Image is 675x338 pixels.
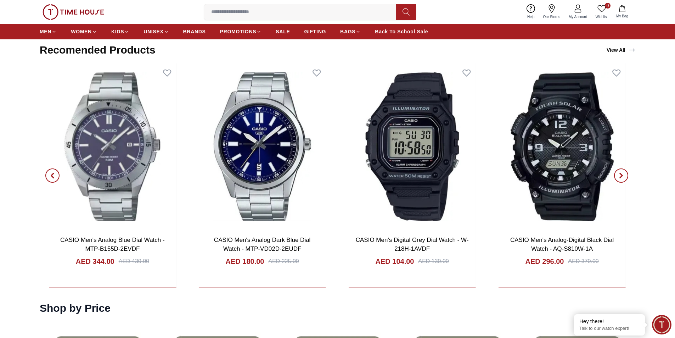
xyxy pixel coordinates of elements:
span: KIDS [111,28,124,35]
span: My Account [566,14,590,20]
span: GIFTING [304,28,326,35]
img: CASIO Men's Digital Grey Dial Watch - W-218H-1AVDF [349,63,476,230]
span: My Bag [613,13,631,19]
a: GIFTING [304,25,326,38]
div: Chat Widget [652,315,671,334]
a: CASIO Men's Analog Blue Dial Watch - MTP-B155D-2EVDF [61,237,165,253]
img: CASIO Men's Analog Blue Dial Watch - MTP-B155D-2EVDF [49,63,176,230]
span: Help [524,14,538,20]
h2: Shop by Price [40,302,111,315]
a: Our Stores [539,3,564,21]
span: 0 [605,3,611,9]
span: BAGS [340,28,355,35]
span: SALE [276,28,290,35]
a: CASIO Men's Analog Dark Blue Dial Watch - MTP-VD02D-2EUDF [214,237,311,253]
img: CASIO Men's Analog-Digital Black Dial Watch - AQ-S810W-1A [499,63,626,230]
a: 0Wishlist [591,3,612,21]
a: CASIO Men's Analog-Digital Black Dial Watch - AQ-S810W-1A [510,237,614,253]
a: SALE [276,25,290,38]
img: CASIO Men's Analog Dark Blue Dial Watch - MTP-VD02D-2EUDF [199,63,326,230]
a: PROMOTIONS [220,25,262,38]
span: PROMOTIONS [220,28,257,35]
a: WOMEN [71,25,97,38]
a: CASIO Men's Digital Grey Dial Watch - W-218H-1AVDF [356,237,469,253]
h2: Recomended Products [40,44,156,56]
div: AED 225.00 [269,257,299,266]
a: Help [523,3,539,21]
a: KIDS [111,25,129,38]
a: Back To School Sale [375,25,428,38]
span: WOMEN [71,28,92,35]
h4: AED 104.00 [376,256,414,266]
a: UNISEX [144,25,169,38]
img: ... [43,4,104,20]
h4: AED 180.00 [226,256,264,266]
span: BRANDS [183,28,206,35]
p: Talk to our watch expert! [579,326,640,332]
a: BAGS [340,25,361,38]
h4: AED 344.00 [76,256,114,266]
div: AED 370.00 [568,257,598,266]
h4: AED 296.00 [525,256,564,266]
span: Wishlist [593,14,611,20]
span: UNISEX [144,28,163,35]
button: My Bag [612,4,632,20]
a: MEN [40,25,57,38]
a: View All [605,45,637,55]
div: Hey there! [579,318,640,325]
span: Back To School Sale [375,28,428,35]
div: AED 130.00 [418,257,449,266]
div: AED 430.00 [119,257,149,266]
a: BRANDS [183,25,206,38]
span: Our Stores [540,14,563,20]
span: MEN [40,28,51,35]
